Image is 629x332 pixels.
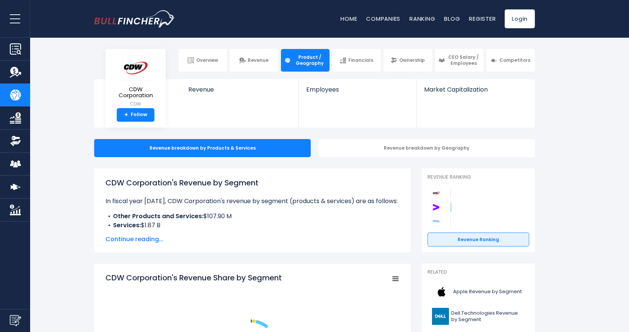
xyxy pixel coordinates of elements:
[499,57,530,63] span: Competitors
[332,49,381,72] a: Financials
[105,197,399,206] p: In fiscal year [DATE], CDW Corporation's revenue by segment (products & services) are as follows:
[431,188,441,198] img: CDW Corporation competitors logo
[105,221,399,230] li: $1.87 B
[188,86,291,93] span: Revenue
[105,235,399,244] span: Continue reading...
[431,202,441,212] img: Accenture plc competitors logo
[230,49,278,72] a: Revenue
[281,49,330,72] a: Product / Geography
[453,289,522,295] span: Apple Revenue by Segment
[117,108,154,122] a: +Follow
[318,139,535,157] div: Revenue breakdown by Geography
[306,86,408,93] span: Employees
[299,79,416,106] a: Employees
[469,15,496,23] a: Register
[113,212,203,220] b: Other Products and Services:
[248,57,269,63] span: Revenue
[427,174,529,181] p: Revenue Ranking
[111,55,160,108] a: CDW Corporation CDW
[10,135,21,147] img: Ownership
[427,269,529,275] p: Related
[105,272,282,283] tspan: CDW Corporation's Revenue Share by Segment
[179,49,227,72] a: Overview
[94,10,175,28] a: Go to homepage
[427,306,529,327] a: Dell Technologies Revenue by Segment
[94,10,175,28] img: bullfincher logo
[366,15,400,23] a: Companies
[486,49,535,72] a: Competitors
[113,221,141,229] b: Services:
[427,233,529,247] a: Revenue Ranking
[447,54,480,66] span: CEO Salary / Employees
[451,310,525,323] span: Dell Technologies Revenue by Segment
[111,86,160,99] span: CDW Corporation
[340,15,357,23] a: Home
[444,15,460,23] a: Blog
[432,308,449,325] img: DELL logo
[427,282,529,302] a: Apple Revenue by Segment
[105,177,399,188] h1: CDW Corporation's Revenue by Segment
[432,283,451,300] img: AAPL logo
[94,139,311,157] div: Revenue breakdown by Products & Services
[431,216,441,226] img: Infosys Limited competitors logo
[105,212,399,221] li: $107.90 M
[417,79,534,106] a: Market Capitalization
[293,54,326,66] span: Product / Geography
[435,49,484,72] a: CEO Salary / Employees
[383,49,432,72] a: Ownership
[111,101,160,107] small: CDW
[348,57,373,63] span: Financials
[124,112,128,118] strong: +
[181,79,299,106] a: Revenue
[196,57,218,63] span: Overview
[505,9,535,28] a: Login
[424,86,527,93] span: Market Capitalization
[409,15,435,23] a: Ranking
[399,57,425,63] span: Ownership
